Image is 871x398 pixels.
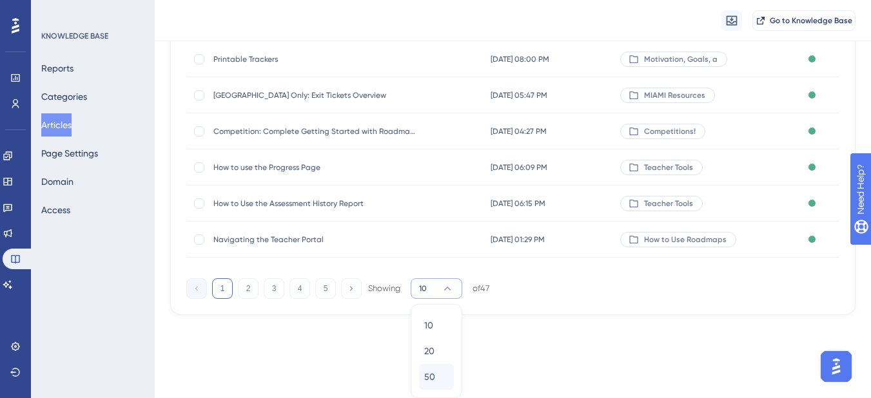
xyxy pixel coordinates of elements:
[41,170,73,193] button: Domain
[817,347,856,386] iframe: UserGuiding AI Assistant Launcher
[213,90,420,100] span: [GEOGRAPHIC_DATA] Only: Exit Tickets Overview
[644,162,693,173] span: Teacher Tools
[41,31,108,41] div: KNOWLEDGE BASE
[491,90,547,100] span: [DATE] 05:47 PM
[424,369,435,384] span: 50
[41,198,70,222] button: Access
[213,162,420,173] span: How to use the Progress Page
[41,85,87,108] button: Categories
[213,234,420,245] span: Navigating the Teacher Portal
[419,283,427,294] span: 10
[424,343,435,359] span: 20
[644,126,696,137] span: Competitions!
[30,3,81,19] span: Need Help?
[41,113,72,137] button: Articles
[644,198,693,209] span: Teacher Tools
[424,317,433,333] span: 10
[41,142,98,165] button: Page Settings
[419,364,454,390] button: 50
[315,278,336,299] button: 5
[419,312,454,338] button: 10
[644,90,705,100] span: MIAMI Resources
[368,283,400,294] div: Showing
[41,57,73,80] button: Reports
[419,338,454,364] button: 20
[491,162,547,173] span: [DATE] 06:09 PM
[644,54,718,64] span: Motivation, Goals, a
[289,278,310,299] button: 4
[264,278,284,299] button: 3
[213,54,420,64] span: Printable Trackers
[644,234,727,245] span: How to Use Roadmaps
[770,15,852,26] span: Go to Knowledge Base
[213,198,420,209] span: How to Use the Assessment History Report
[491,54,549,64] span: [DATE] 08:00 PM
[238,278,259,299] button: 2
[752,10,856,31] button: Go to Knowledge Base
[473,283,489,294] div: of 47
[491,198,545,209] span: [DATE] 06:15 PM
[213,126,420,137] span: Competition: Complete Getting Started with Roadmaps Course
[212,278,233,299] button: 1
[491,126,547,137] span: [DATE] 04:27 PM
[411,278,462,299] button: 10
[491,234,545,245] span: [DATE] 01:29 PM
